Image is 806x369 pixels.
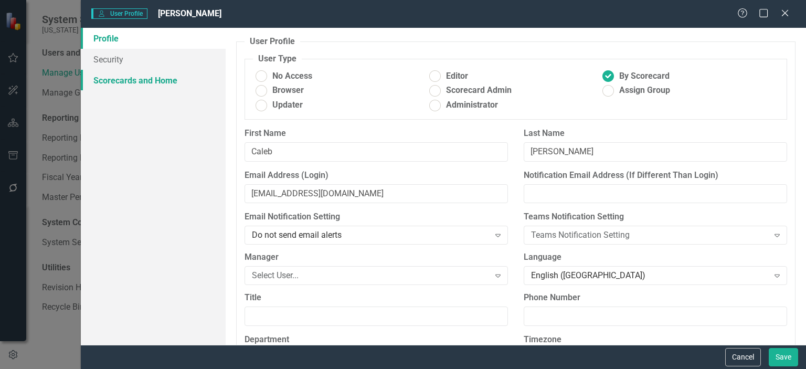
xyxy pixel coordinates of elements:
[531,270,768,282] div: English ([GEOGRAPHIC_DATA])
[245,128,508,140] label: First Name
[524,128,787,140] label: Last Name
[446,99,498,111] span: Administrator
[524,251,787,263] label: Language
[245,251,508,263] label: Manager
[245,36,300,48] legend: User Profile
[524,334,787,346] label: Timezone
[531,229,768,241] div: Teams Notification Setting
[245,211,508,223] label: Email Notification Setting
[245,292,508,304] label: Title
[252,229,489,241] div: Do not send email alerts
[524,170,787,182] label: Notification Email Address (If Different Than Login)
[619,70,670,82] span: By Scorecard
[446,70,468,82] span: Editor
[81,49,226,70] a: Security
[272,70,312,82] span: No Access
[91,8,147,19] span: User Profile
[619,85,670,97] span: Assign Group
[769,348,798,366] button: Save
[245,334,508,346] label: Department
[446,85,512,97] span: Scorecard Admin
[272,99,303,111] span: Updater
[81,28,226,49] a: Profile
[524,292,787,304] label: Phone Number
[253,53,302,65] legend: User Type
[81,70,226,91] a: Scorecards and Home
[252,270,489,282] div: Select User...
[524,211,787,223] label: Teams Notification Setting
[272,85,304,97] span: Browser
[725,348,761,366] button: Cancel
[245,170,508,182] label: Email Address (Login)
[158,8,221,18] span: [PERSON_NAME]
